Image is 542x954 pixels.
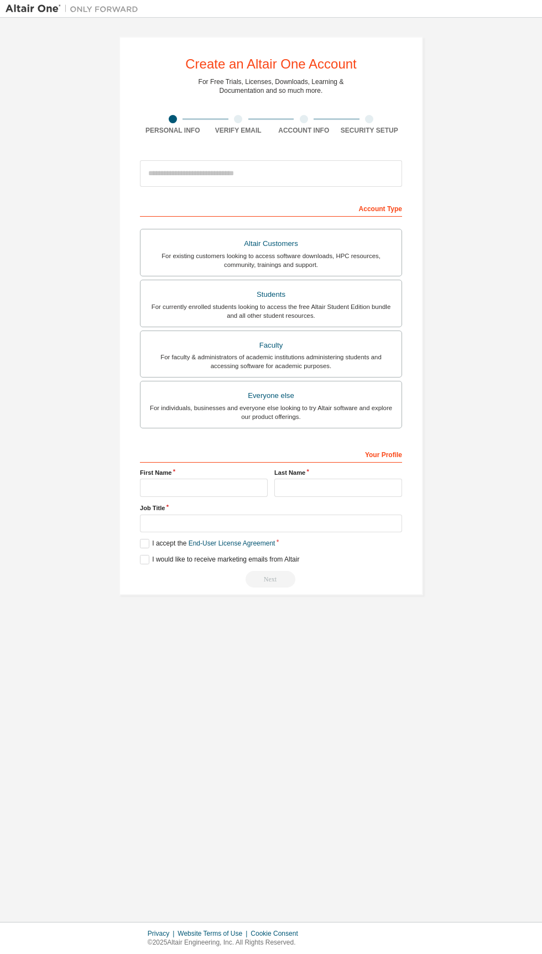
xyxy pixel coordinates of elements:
[147,388,395,403] div: Everyone else
[199,77,344,95] div: For Free Trials, Licenses, Downloads, Learning & Documentation and so much more.
[140,445,402,463] div: Your Profile
[147,287,395,302] div: Students
[140,539,275,548] label: I accept the
[140,126,206,135] div: Personal Info
[147,338,395,353] div: Faculty
[147,236,395,251] div: Altair Customers
[148,938,305,947] p: © 2025 Altair Engineering, Inc. All Rights Reserved.
[140,504,402,512] label: Job Title
[206,126,272,135] div: Verify Email
[147,302,395,320] div: For currently enrolled students looking to access the free Altair Student Edition bundle and all ...
[140,199,402,217] div: Account Type
[185,57,357,71] div: Create an Altair One Account
[251,929,304,938] div: Cookie Consent
[147,251,395,269] div: For existing customers looking to access software downloads, HPC resources, community, trainings ...
[6,3,144,14] img: Altair One
[140,571,402,588] div: Read and acccept EULA to continue
[189,539,275,547] a: End-User License Agreement
[147,403,395,421] div: For individuals, businesses and everyone else looking to try Altair software and explore our prod...
[274,468,402,477] label: Last Name
[140,468,268,477] label: First Name
[147,353,395,370] div: For faculty & administrators of academic institutions administering students and accessing softwa...
[178,929,251,938] div: Website Terms of Use
[271,126,337,135] div: Account Info
[140,555,299,564] label: I would like to receive marketing emails from Altair
[337,126,403,135] div: Security Setup
[148,929,178,938] div: Privacy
